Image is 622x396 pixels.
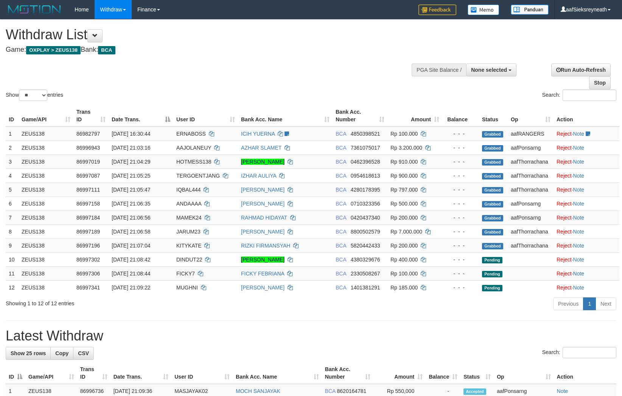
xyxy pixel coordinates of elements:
[554,127,619,141] td: ·
[233,362,322,384] th: Bank Acc. Name: activate to sort column ascending
[554,266,619,280] td: ·
[482,243,503,249] span: Grabbed
[463,388,486,395] span: Accepted
[351,187,380,193] span: Copy 4280178395 to clipboard
[26,46,81,54] span: OXPLAY > ZEUS138
[494,362,554,384] th: Op: activate to sort column ascending
[19,127,73,141] td: ZEUS138
[589,76,611,89] a: Stop
[73,105,109,127] th: Trans ID: activate to sort column ascending
[479,105,508,127] th: Status
[573,215,585,221] a: Note
[573,271,585,277] a: Note
[76,285,100,291] span: 86997341
[553,297,583,310] a: Previous
[482,271,502,277] span: Pending
[336,131,346,137] span: BCA
[442,105,479,127] th: Balance
[176,215,202,221] span: MAMEK24
[351,285,380,291] span: Copy 1401381291 to clipboard
[557,215,572,221] a: Reject
[112,229,150,235] span: [DATE] 21:06:58
[445,270,476,277] div: - - -
[557,173,572,179] a: Reject
[336,201,346,207] span: BCA
[6,155,19,169] td: 3
[19,183,73,196] td: ZEUS138
[236,388,280,394] a: MOCH SANJAYAK
[573,131,585,137] a: Note
[554,196,619,210] td: ·
[176,131,206,137] span: ERNABOSS
[390,201,418,207] span: Rp 500.000
[241,173,276,179] a: IZHAR AULIYA
[6,238,19,252] td: 9
[6,105,19,127] th: ID
[11,350,46,356] span: Show 25 rows
[351,159,380,165] span: Copy 0462396528 to clipboard
[557,187,572,193] a: Reject
[112,201,150,207] span: [DATE] 21:06:35
[445,214,476,221] div: - - -
[241,257,285,263] a: [PERSON_NAME]
[241,201,285,207] a: [PERSON_NAME]
[351,131,380,137] span: Copy 4850398521 to clipboard
[573,187,585,193] a: Note
[76,187,100,193] span: 86997111
[508,238,554,252] td: aafThorrachana
[176,187,201,193] span: IQBAL444
[554,252,619,266] td: ·
[390,131,418,137] span: Rp 100.000
[508,105,554,127] th: Op: activate to sort column ascending
[19,280,73,294] td: ZEUS138
[373,362,426,384] th: Amount: activate to sort column ascending
[554,238,619,252] td: ·
[241,187,285,193] a: [PERSON_NAME]
[77,362,110,384] th: Trans ID: activate to sort column ascending
[445,200,476,207] div: - - -
[351,271,380,277] span: Copy 2330508267 to clipboard
[241,243,290,249] a: RIZKI FIRMANSYAH
[596,297,616,310] a: Next
[19,105,73,127] th: Game/API: activate to sort column ascending
[554,362,616,384] th: Action
[466,63,516,76] button: None selected
[19,252,73,266] td: ZEUS138
[336,271,346,277] span: BCA
[19,169,73,183] td: ZEUS138
[445,284,476,291] div: - - -
[390,285,418,291] span: Rp 185.000
[557,271,572,277] a: Reject
[25,362,77,384] th: Game/API: activate to sort column ascending
[390,271,418,277] span: Rp 100.000
[109,105,173,127] th: Date Trans.: activate to sort column descending
[73,347,94,360] a: CSV
[78,350,89,356] span: CSV
[557,145,572,151] a: Reject
[176,243,202,249] span: KITYKATE
[76,229,100,235] span: 86997189
[241,159,285,165] a: [PERSON_NAME]
[508,141,554,155] td: aafPonsarng
[6,328,616,343] h1: Latest Withdraw
[112,215,150,221] span: [DATE] 21:06:56
[445,186,476,193] div: - - -
[418,5,456,15] img: Feedback.jpg
[6,266,19,280] td: 11
[563,347,616,358] input: Search:
[241,285,285,291] a: [PERSON_NAME]
[554,210,619,224] td: ·
[176,173,220,179] span: TERGOENTJANG
[241,145,281,151] a: AZHAR SLAMET
[351,173,380,179] span: Copy 0954618613 to clipboard
[6,210,19,224] td: 7
[19,155,73,169] td: ZEUS138
[508,127,554,141] td: aafRANGERS
[336,173,346,179] span: BCA
[482,201,503,207] span: Grabbed
[110,362,172,384] th: Date Trans.: activate to sort column ascending
[112,285,150,291] span: [DATE] 21:09:22
[112,131,150,137] span: [DATE] 16:30:44
[445,130,476,138] div: - - -
[508,169,554,183] td: aafThorrachana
